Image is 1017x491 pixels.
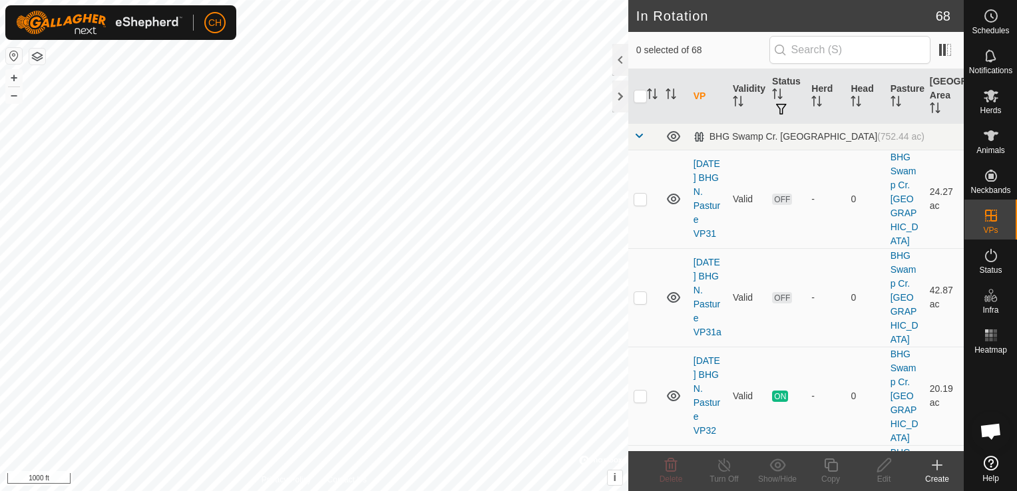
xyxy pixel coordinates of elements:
td: 20.19 ac [924,347,964,445]
td: Valid [727,347,767,445]
span: CH [208,16,222,30]
a: BHG Swamp Cr. [GEOGRAPHIC_DATA] [891,349,918,443]
span: 68 [936,6,950,26]
a: BHG Swamp Cr. [GEOGRAPHIC_DATA] [891,250,918,345]
span: Notifications [969,67,1012,75]
button: Reset Map [6,48,22,64]
button: Map Layers [29,49,45,65]
p-sorticon: Activate to sort [733,98,743,108]
th: Pasture [885,69,924,124]
span: Neckbands [970,186,1010,194]
td: 42.87 ac [924,248,964,347]
a: [DATE] BHG N. Pasture VP31a [694,257,721,337]
span: Animals [976,146,1005,154]
div: Show/Hide [751,473,804,485]
td: Valid [727,150,767,248]
td: 0 [845,347,885,445]
button: + [6,70,22,86]
p-sorticon: Activate to sort [772,90,783,101]
span: 0 selected of 68 [636,43,769,57]
div: Edit [857,473,911,485]
div: BHG Swamp Cr. [GEOGRAPHIC_DATA] [694,131,924,142]
button: i [608,470,622,485]
th: Head [845,69,885,124]
a: Help [964,450,1017,488]
a: Contact Us [327,474,367,486]
span: Heatmap [974,346,1007,354]
span: OFF [772,194,792,205]
span: VPs [983,226,998,234]
div: - [811,389,840,403]
div: - [811,192,840,206]
span: i [614,472,616,483]
span: OFF [772,292,792,303]
p-sorticon: Activate to sort [666,90,676,101]
p-sorticon: Activate to sort [930,104,940,115]
th: Validity [727,69,767,124]
div: Copy [804,473,857,485]
span: Help [982,474,999,482]
span: Schedules [972,27,1009,35]
button: – [6,87,22,103]
p-sorticon: Activate to sort [811,98,822,108]
th: Herd [806,69,845,124]
a: [DATE] BHG N. Pasture VP31 [694,158,720,239]
div: - [811,291,840,305]
input: Search (S) [769,36,930,64]
span: Delete [660,474,683,484]
p-sorticon: Activate to sort [647,90,658,101]
td: Valid [727,248,767,347]
a: Privacy Policy [262,474,311,486]
div: Create [911,473,964,485]
h2: In Rotation [636,8,936,24]
th: [GEOGRAPHIC_DATA] Area [924,69,964,124]
p-sorticon: Activate to sort [891,98,901,108]
th: VP [688,69,727,124]
th: Status [767,69,806,124]
div: Turn Off [698,473,751,485]
span: ON [772,391,788,402]
span: (752.44 ac) [877,131,924,142]
td: 0 [845,248,885,347]
div: Open chat [971,411,1011,451]
span: Herds [980,106,1001,114]
img: Gallagher Logo [16,11,182,35]
td: 0 [845,150,885,248]
td: 24.27 ac [924,150,964,248]
a: BHG Swamp Cr. [GEOGRAPHIC_DATA] [891,152,918,246]
p-sorticon: Activate to sort [851,98,861,108]
a: [DATE] BHG N. Pasture VP32 [694,355,720,436]
span: Status [979,266,1002,274]
span: Infra [982,306,998,314]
